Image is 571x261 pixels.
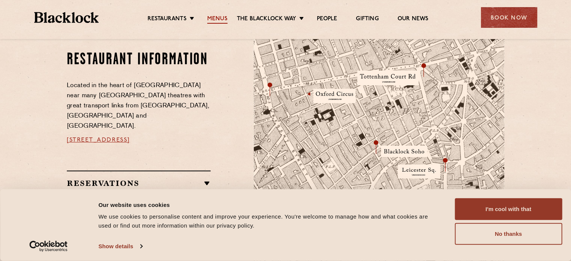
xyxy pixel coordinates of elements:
[67,137,130,143] a: [STREET_ADDRESS]
[207,15,227,24] a: Menus
[98,241,142,252] a: Show details
[455,223,562,245] button: No thanks
[398,15,429,24] a: Our News
[67,51,211,69] h2: Restaurant information
[356,15,378,24] a: Gifting
[98,200,438,209] div: Our website uses cookies
[481,7,537,28] div: Book Now
[16,241,81,252] a: Usercentrics Cookiebot - opens in a new window
[455,198,562,220] button: I'm cool with that
[317,15,337,24] a: People
[148,15,187,24] a: Restaurants
[67,81,211,131] p: Located in the heart of [GEOGRAPHIC_DATA] near many [GEOGRAPHIC_DATA] theatres with great transpo...
[34,12,99,23] img: BL_Textured_Logo-footer-cropped.svg
[237,15,296,24] a: The Blacklock Way
[67,179,211,188] h2: Reservations
[98,212,438,230] div: We use cookies to personalise content and improve your experience. You're welcome to manage how a...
